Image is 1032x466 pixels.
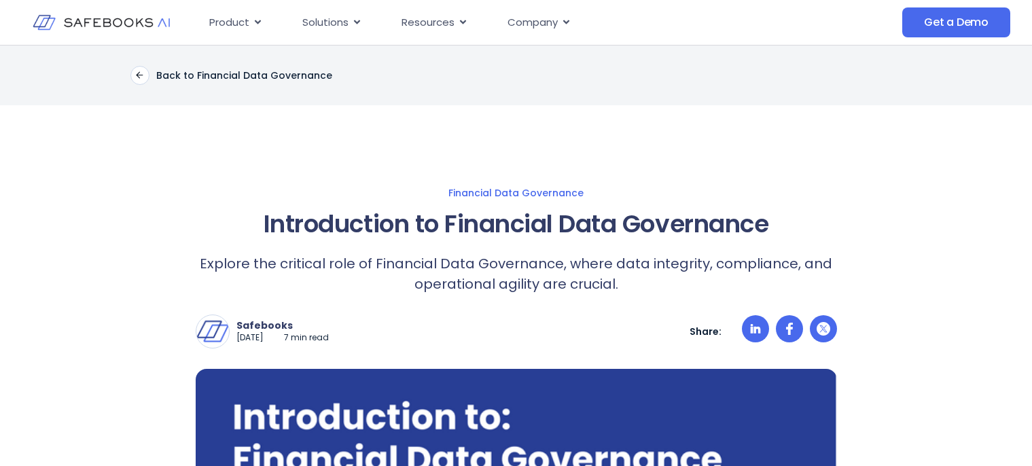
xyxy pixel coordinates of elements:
p: [DATE] [236,332,264,344]
span: Get a Demo [924,16,989,29]
a: Financial Data Governance [63,187,970,199]
a: Get a Demo [902,7,1010,37]
p: Explore the critical role of Financial Data Governance, where data integrity, compliance, and ope... [196,253,837,294]
div: Menu Toggle [198,10,785,36]
a: Back to Financial Data Governance [130,66,332,85]
nav: Menu [198,10,785,36]
span: Company [508,15,558,31]
p: Share: [690,325,722,338]
span: Solutions [302,15,349,31]
p: Back to Financial Data Governance [156,69,332,82]
span: Resources [402,15,455,31]
span: Product [209,15,249,31]
h1: Introduction to Financial Data Governance [196,206,837,243]
p: Safebooks [236,319,329,331]
p: 7 min read [284,332,329,344]
img: Safebooks [196,315,229,348]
